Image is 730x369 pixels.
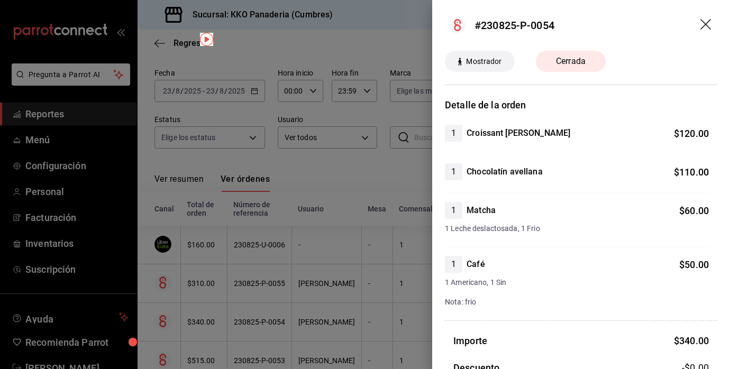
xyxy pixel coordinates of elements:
[445,298,476,306] span: Nota: frio
[200,33,213,46] img: Tooltip marker
[445,127,462,140] span: 1
[679,205,709,216] span: $ 60.00
[700,19,713,32] button: drag
[674,335,709,346] span: $ 340.00
[467,165,543,178] h4: Chocolatín avellana
[679,259,709,270] span: $ 50.00
[467,127,570,140] h4: Croissant [PERSON_NAME]
[467,258,485,271] h4: Café
[453,334,487,348] h3: Importe
[445,98,717,112] h3: Detalle de la orden
[674,128,709,139] span: $ 120.00
[467,204,496,217] h4: Matcha
[550,55,592,68] span: Cerrada
[445,258,462,271] span: 1
[445,204,462,217] span: 1
[445,165,462,178] span: 1
[445,223,709,234] span: 1 Leche deslactosada, 1 Frio
[462,56,506,67] span: Mostrador
[474,17,554,33] div: #230825-P-0054
[674,167,709,178] span: $ 110.00
[445,277,709,288] span: 1 Americano, 1 Sin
